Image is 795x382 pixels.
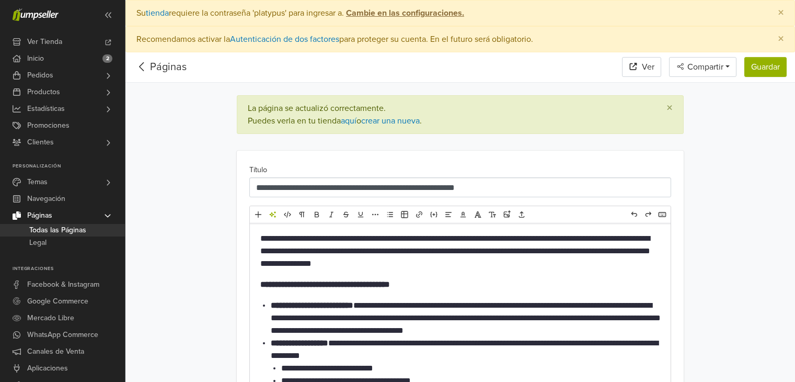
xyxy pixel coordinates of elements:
a: Lista [383,208,397,221]
a: Fuente [471,208,485,221]
span: Compartir [685,62,723,72]
a: Cambie en las configuraciones. [344,8,464,18]
a: Tabla [398,208,411,221]
label: Título [249,164,267,176]
a: Añadir [251,208,265,221]
a: Subir imágenes [500,208,514,221]
p: Integraciones [13,266,125,272]
span: WhatsApp Commerce [27,327,98,343]
a: crear una nueva [361,116,420,126]
span: Productos [27,84,60,100]
a: Subrayado [354,208,367,221]
span: Temas [27,174,48,190]
strong: Cambie en las configuraciones. [346,8,464,18]
span: Google Commerce [27,293,88,310]
span: Páginas [27,207,52,224]
a: Autenticación de dos factores [230,34,339,44]
span: × [778,31,784,47]
p: Personalización [13,163,125,170]
a: Rehacer [641,208,655,221]
a: Páginas [150,61,187,73]
a: Negrita [310,208,324,221]
a: Atajos [655,208,669,221]
a: Eliminado [339,208,353,221]
a: Deshacer [627,208,641,221]
button: Close [767,27,794,52]
a: aquí [341,116,356,126]
a: Tamaño de fuente [486,208,499,221]
span: × [666,100,673,116]
span: Facebook & Instagram [27,276,99,293]
span: Pedidos [27,67,53,84]
a: Cursiva [325,208,338,221]
span: Mercado Libre [27,310,74,327]
span: Ver Tienda [27,33,62,50]
span: Navegación [27,190,65,207]
a: Formato [295,208,309,221]
a: Alineación [442,208,455,221]
div: Recomendamos activar la para proteger su cuenta. En el futuro será obligatorio. [125,26,795,52]
button: Guardar [744,57,787,77]
span: Estadísticas [27,100,65,117]
span: × [778,5,784,20]
span: Promociones [27,117,70,134]
span: Canales de Venta [27,343,84,360]
a: Herramientas de IA [266,208,280,221]
a: Enlace [412,208,426,221]
span: Todas las Páginas [29,224,86,237]
span: Inicio [27,50,44,67]
a: HTML [281,208,294,221]
span: 2 [102,54,112,63]
a: Subir archivos [515,208,528,221]
span: Legal [29,237,47,249]
div: La página se actualizó correctamente. Puedes verla en tu tienda o . [248,103,422,126]
a: Incrustar [427,208,441,221]
button: Close [767,1,794,26]
a: Color del texto [456,208,470,221]
span: Aplicaciones [27,360,68,377]
button: Compartir [669,57,736,77]
span: Clientes [27,134,54,151]
a: tienda [146,8,169,18]
a: Más formato [368,208,382,221]
span: Ver [642,61,654,73]
a: Ver [622,57,662,77]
